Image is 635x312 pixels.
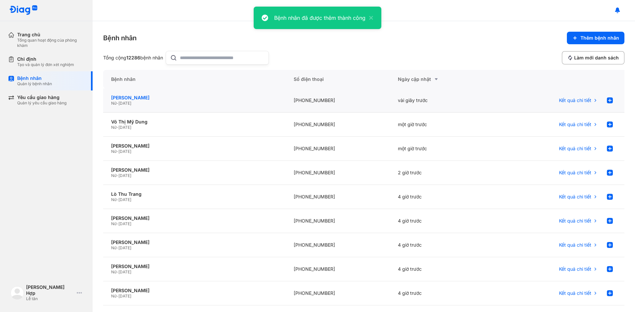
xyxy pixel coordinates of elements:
[116,149,118,154] span: -
[559,242,591,248] span: Kết quả chi tiết
[286,233,390,257] div: [PHONE_NUMBER]
[286,137,390,161] div: [PHONE_NUMBER]
[118,101,131,106] span: [DATE]
[17,62,74,67] div: Tạo và quản lý đơn xét nghiệm
[111,239,278,245] div: [PERSON_NAME]
[390,209,494,233] div: 4 giờ trước
[559,194,591,200] span: Kết quả chi tiết
[390,233,494,257] div: 4 giờ trước
[103,55,163,61] div: Tổng cộng bệnh nhân
[118,245,131,250] span: [DATE]
[116,269,118,274] span: -
[17,75,52,81] div: Bệnh nhân
[111,143,278,149] div: [PERSON_NAME]
[118,149,131,154] span: [DATE]
[17,32,85,38] div: Trang chủ
[118,173,131,178] span: [DATE]
[390,113,494,137] div: một giờ trước
[111,101,116,106] span: Nữ
[9,5,38,16] img: logo
[11,286,24,299] img: logo
[111,263,278,269] div: [PERSON_NAME]
[17,94,66,100] div: Yêu cầu giao hàng
[111,173,116,178] span: Nữ
[26,284,74,296] div: [PERSON_NAME] Hợp
[111,95,278,101] div: [PERSON_NAME]
[111,119,278,125] div: Võ Thị Mỹ Dung
[390,185,494,209] div: 4 giờ trước
[286,257,390,281] div: [PHONE_NUMBER]
[580,35,619,41] span: Thêm bệnh nhân
[559,218,591,224] span: Kết quả chi tiết
[286,161,390,185] div: [PHONE_NUMBER]
[116,173,118,178] span: -
[111,221,116,226] span: Nữ
[118,221,131,226] span: [DATE]
[111,288,278,294] div: [PERSON_NAME]
[111,294,116,298] span: Nữ
[103,33,137,43] div: Bệnh nhân
[111,197,116,202] span: Nữ
[111,167,278,173] div: [PERSON_NAME]
[559,290,591,296] span: Kết quả chi tiết
[111,269,116,274] span: Nữ
[559,170,591,176] span: Kết quả chi tiết
[111,125,116,130] span: Nữ
[365,14,373,22] button: close
[559,97,591,103] span: Kết quả chi tiết
[390,257,494,281] div: 4 giờ trước
[390,281,494,305] div: 4 giờ trước
[567,32,624,44] button: Thêm bệnh nhân
[17,100,66,106] div: Quản lý yêu cầu giao hàng
[574,55,619,61] span: Làm mới danh sách
[286,70,390,88] div: Số điện thoại
[559,146,591,152] span: Kết quả chi tiết
[390,137,494,161] div: một giờ trước
[118,197,131,202] span: [DATE]
[286,209,390,233] div: [PHONE_NUMBER]
[118,125,131,130] span: [DATE]
[286,185,390,209] div: [PHONE_NUMBER]
[116,197,118,202] span: -
[111,191,278,197] div: Lò Thu Trang
[559,266,591,272] span: Kết quả chi tiết
[559,121,591,127] span: Kết quả chi tiết
[118,294,131,298] span: [DATE]
[398,75,486,83] div: Ngày cập nhật
[286,113,390,137] div: [PHONE_NUMBER]
[111,245,116,250] span: Nữ
[103,70,286,88] div: Bệnh nhân
[116,101,118,106] span: -
[116,125,118,130] span: -
[286,281,390,305] div: [PHONE_NUMBER]
[17,38,85,48] div: Tổng quan hoạt động của phòng khám
[390,161,494,185] div: 2 giờ trước
[17,56,74,62] div: Chỉ định
[126,55,140,60] span: 12286
[26,296,74,301] div: Lễ tân
[116,294,118,298] span: -
[116,245,118,250] span: -
[116,221,118,226] span: -
[17,81,52,87] div: Quản lý bệnh nhân
[562,51,624,64] button: Làm mới danh sách
[274,14,365,22] div: Bệnh nhân đã được thêm thành công
[111,149,116,154] span: Nữ
[118,269,131,274] span: [DATE]
[111,215,278,221] div: [PERSON_NAME]
[286,88,390,113] div: [PHONE_NUMBER]
[390,88,494,113] div: vài giây trước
